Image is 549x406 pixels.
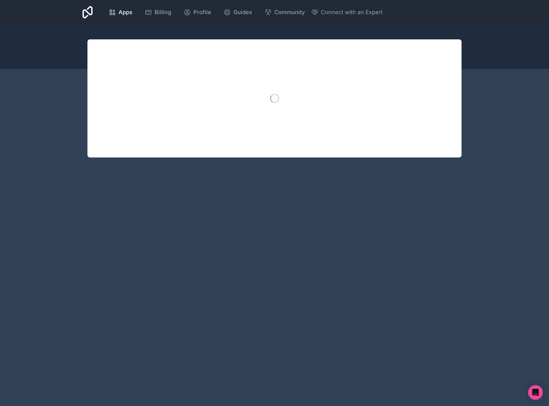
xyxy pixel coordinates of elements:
a: Guides [219,6,257,19]
div: Open Intercom Messenger [528,385,543,400]
a: Apps [104,6,137,19]
a: Community [260,6,310,19]
span: Guides [233,8,252,17]
button: Connect with an Expert [311,8,383,17]
span: Connect with an Expert [321,8,383,17]
span: Community [274,8,305,17]
span: Billing [155,8,171,17]
span: Apps [119,8,132,17]
a: Billing [140,6,176,19]
a: Profile [179,6,216,19]
span: Profile [193,8,211,17]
